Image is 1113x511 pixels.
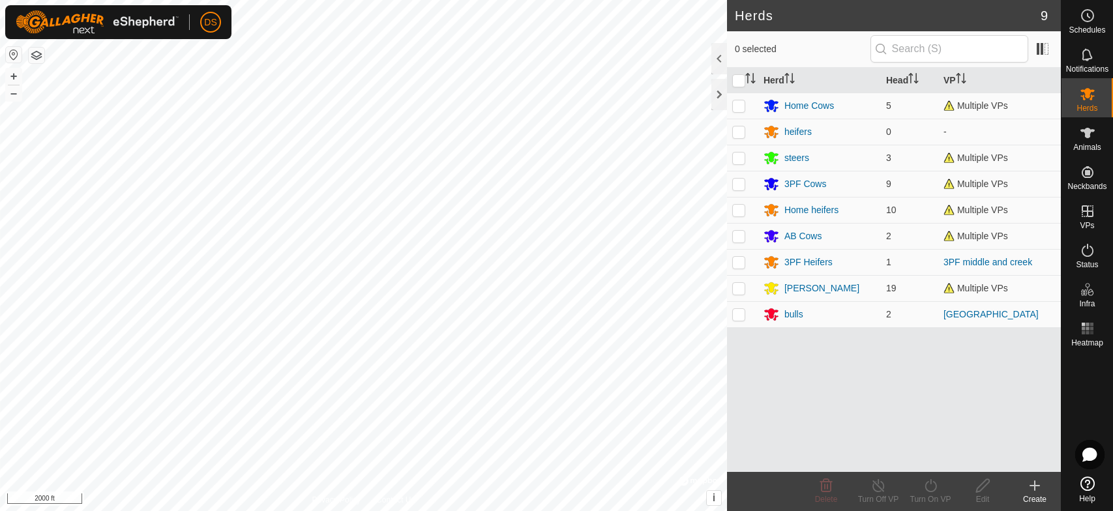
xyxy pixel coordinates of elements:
div: Turn On VP [904,493,957,505]
th: Herd [758,68,881,93]
div: 3PF Cows [784,177,827,191]
span: 9 [886,179,891,189]
span: Multiple VPs [943,100,1008,111]
span: Delete [815,495,838,504]
div: Home Cows [784,99,834,113]
th: Head [881,68,938,93]
span: Multiple VPs [943,205,1008,215]
div: steers [784,151,809,165]
span: VPs [1080,222,1094,229]
span: 3 [886,153,891,163]
span: Neckbands [1067,182,1106,190]
th: VP [938,68,1061,93]
span: Multiple VPs [943,283,1008,293]
span: Heatmap [1071,339,1103,347]
span: 2 [886,231,891,241]
td: - [938,119,1061,145]
span: 9 [1041,6,1048,25]
p-sorticon: Activate to sort [745,75,756,85]
div: Turn Off VP [852,493,904,505]
span: 0 selected [735,42,870,56]
span: DS [204,16,216,29]
div: Create [1009,493,1061,505]
span: Animals [1073,143,1101,151]
span: Notifications [1066,65,1108,73]
span: 2 [886,309,891,319]
button: Reset Map [6,47,22,63]
span: Help [1079,495,1095,503]
p-sorticon: Activate to sort [784,75,795,85]
a: Help [1061,471,1113,508]
h2: Herds [735,8,1041,23]
a: Privacy Policy [312,494,361,506]
span: Multiple VPs [943,231,1008,241]
div: bulls [784,308,803,321]
span: 19 [886,283,897,293]
span: 1 [886,257,891,267]
span: Infra [1079,300,1095,308]
p-sorticon: Activate to sort [956,75,966,85]
div: Home heifers [784,203,838,217]
span: Schedules [1069,26,1105,34]
span: i [713,492,715,503]
a: 3PF middle and creek [943,257,1032,267]
span: 0 [886,126,891,137]
span: Status [1076,261,1098,269]
span: 10 [886,205,897,215]
img: Gallagher Logo [16,10,179,34]
div: AB Cows [784,229,822,243]
button: Map Layers [29,48,44,63]
button: – [6,85,22,101]
span: Multiple VPs [943,179,1008,189]
button: i [707,491,721,505]
div: Edit [957,493,1009,505]
div: [PERSON_NAME] [784,282,859,295]
button: + [6,68,22,84]
div: 3PF Heifers [784,255,833,269]
span: Multiple VPs [943,153,1008,163]
a: [GEOGRAPHIC_DATA] [943,309,1039,319]
input: Search (S) [870,35,1028,63]
p-sorticon: Activate to sort [908,75,919,85]
span: Herds [1076,104,1097,112]
a: Contact Us [376,494,415,506]
div: heifers [784,125,812,139]
span: 5 [886,100,891,111]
